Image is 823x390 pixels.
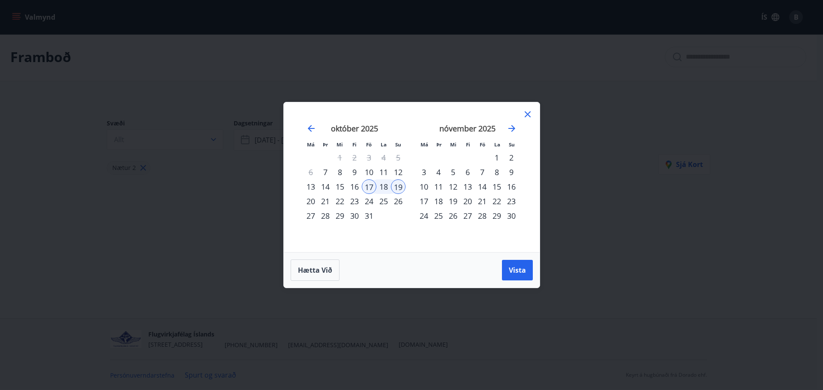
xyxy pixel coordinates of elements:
[294,113,529,242] div: Calendar
[504,208,519,223] div: 30
[431,179,446,194] td: Choose þriðjudagur, 11. nóvember 2025 as your check-in date. It’s available.
[336,141,343,148] small: Mi
[475,165,490,179] td: Choose föstudagur, 7. nóvember 2025 as your check-in date. It’s available.
[446,208,460,223] td: Choose miðvikudagur, 26. nóvember 2025 as your check-in date. It’s available.
[366,141,372,148] small: Fö
[431,194,446,208] div: 18
[490,194,504,208] td: Choose laugardagur, 22. nóvember 2025 as your check-in date. It’s available.
[475,208,490,223] td: Choose föstudagur, 28. nóvember 2025 as your check-in date. It’s available.
[391,194,405,208] td: Choose sunnudagur, 26. október 2025 as your check-in date. It’s available.
[431,208,446,223] td: Choose þriðjudagur, 25. nóvember 2025 as your check-in date. It’s available.
[490,194,504,208] div: 22
[347,165,362,179] td: Choose fimmtudagur, 9. október 2025 as your check-in date. It’s available.
[475,179,490,194] div: 14
[376,165,391,179] td: Choose laugardagur, 11. október 2025 as your check-in date. It’s available.
[376,194,391,208] td: Choose laugardagur, 25. október 2025 as your check-in date. It’s available.
[504,194,519,208] td: Choose sunnudagur, 23. nóvember 2025 as your check-in date. It’s available.
[303,208,318,223] td: Choose mánudagur, 27. október 2025 as your check-in date. It’s available.
[417,165,431,179] td: Choose mánudagur, 3. nóvember 2025 as your check-in date. It’s available.
[507,123,517,134] div: Move forward to switch to the next month.
[490,150,504,165] div: 1
[318,165,333,179] div: 7
[504,208,519,223] td: Choose sunnudagur, 30. nóvember 2025 as your check-in date. It’s available.
[362,208,376,223] td: Choose föstudagur, 31. október 2025 as your check-in date. It’s available.
[504,194,519,208] div: 23
[303,194,318,208] div: 20
[391,165,405,179] td: Choose sunnudagur, 12. október 2025 as your check-in date. It’s available.
[446,194,460,208] td: Choose miðvikudagur, 19. nóvember 2025 as your check-in date. It’s available.
[490,150,504,165] td: Choose laugardagur, 1. nóvember 2025 as your check-in date. It’s available.
[333,165,347,179] td: Choose miðvikudagur, 8. október 2025 as your check-in date. It’s available.
[303,194,318,208] td: Choose mánudagur, 20. október 2025 as your check-in date. It’s available.
[490,179,504,194] td: Choose laugardagur, 15. nóvember 2025 as your check-in date. It’s available.
[504,179,519,194] td: Choose sunnudagur, 16. nóvember 2025 as your check-in date. It’s available.
[318,165,333,179] td: Choose þriðjudagur, 7. október 2025 as your check-in date. It’s available.
[318,179,333,194] div: 14
[298,265,332,275] span: Hætta við
[362,165,376,179] td: Choose föstudagur, 10. október 2025 as your check-in date. It’s available.
[417,194,431,208] td: Choose mánudagur, 17. nóvember 2025 as your check-in date. It’s available.
[376,179,391,194] td: Selected. laugardagur, 18. október 2025
[460,179,475,194] td: Choose fimmtudagur, 13. nóvember 2025 as your check-in date. It’s available.
[306,123,316,134] div: Move backward to switch to the previous month.
[475,165,490,179] div: 7
[417,179,431,194] td: Choose mánudagur, 10. nóvember 2025 as your check-in date. It’s available.
[490,179,504,194] div: 15
[475,208,490,223] div: 28
[502,260,533,280] button: Vista
[391,165,405,179] div: 12
[460,165,475,179] td: Choose fimmtudagur, 6. nóvember 2025 as your check-in date. It’s available.
[318,194,333,208] td: Choose þriðjudagur, 21. október 2025 as your check-in date. It’s available.
[347,165,362,179] div: 9
[362,208,376,223] div: 31
[333,194,347,208] div: 22
[466,141,470,148] small: Fi
[303,179,318,194] td: Choose mánudagur, 13. október 2025 as your check-in date. It’s available.
[362,194,376,208] div: 24
[362,165,376,179] div: 10
[509,265,526,275] span: Vista
[417,165,431,179] div: 3
[431,194,446,208] td: Choose þriðjudagur, 18. nóvember 2025 as your check-in date. It’s available.
[504,150,519,165] td: Choose sunnudagur, 2. nóvember 2025 as your check-in date. It’s available.
[417,208,431,223] div: 24
[475,194,490,208] td: Choose föstudagur, 21. nóvember 2025 as your check-in date. It’s available.
[509,141,515,148] small: Su
[352,141,357,148] small: Fi
[417,194,431,208] div: 17
[362,179,376,194] td: Selected as start date. föstudagur, 17. október 2025
[291,259,339,281] button: Hætta við
[391,194,405,208] div: 26
[331,123,378,134] strong: október 2025
[475,179,490,194] td: Choose föstudagur, 14. nóvember 2025 as your check-in date. It’s available.
[446,179,460,194] div: 12
[431,165,446,179] div: 4
[318,194,333,208] div: 21
[333,165,347,179] div: 8
[480,141,485,148] small: Fö
[318,179,333,194] td: Choose þriðjudagur, 14. október 2025 as your check-in date. It’s available.
[490,165,504,179] td: Choose laugardagur, 8. nóvember 2025 as your check-in date. It’s available.
[504,165,519,179] td: Choose sunnudagur, 9. nóvember 2025 as your check-in date. It’s available.
[446,208,460,223] div: 26
[460,165,475,179] div: 6
[460,194,475,208] td: Choose fimmtudagur, 20. nóvember 2025 as your check-in date. It’s available.
[333,179,347,194] td: Choose miðvikudagur, 15. október 2025 as your check-in date. It’s available.
[333,150,347,165] td: Not available. miðvikudagur, 1. október 2025
[347,150,362,165] td: Not available. fimmtudagur, 2. október 2025
[504,165,519,179] div: 9
[475,194,490,208] div: 21
[362,194,376,208] td: Choose föstudagur, 24. október 2025 as your check-in date. It’s available.
[431,165,446,179] td: Choose þriðjudagur, 4. nóvember 2025 as your check-in date. It’s available.
[362,179,376,194] div: 17
[494,141,500,148] small: La
[376,150,391,165] td: Not available. laugardagur, 4. október 2025
[431,208,446,223] div: 25
[333,208,347,223] div: 29
[436,141,442,148] small: Þr
[347,194,362,208] div: 23
[333,208,347,223] td: Choose miðvikudagur, 29. október 2025 as your check-in date. It’s available.
[446,179,460,194] td: Choose miðvikudagur, 12. nóvember 2025 as your check-in date. It’s available.
[347,208,362,223] td: Choose fimmtudagur, 30. október 2025 as your check-in date. It’s available.
[391,179,405,194] div: 19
